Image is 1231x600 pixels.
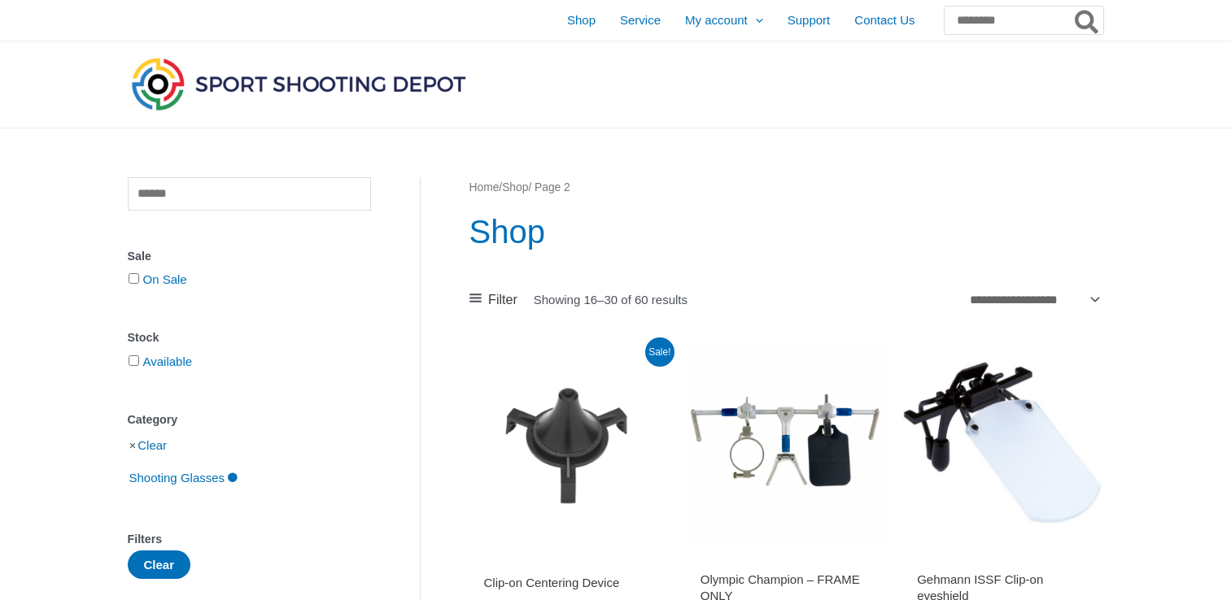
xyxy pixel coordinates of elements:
[469,177,1103,198] nav: Breadcrumb
[534,293,688,306] p: Showing 16–30 of 60 results
[488,288,517,312] span: Filter
[701,552,871,572] iframe: Customer reviews powered by Trustpilot
[143,354,193,368] a: Available
[469,288,517,312] a: Filter
[128,470,240,484] a: Shooting Glasses
[484,552,655,572] iframe: Customer reviews powered by Trustpilot
[645,337,674,367] span: Sale!
[128,528,371,551] div: Filters
[469,342,670,542] img: Clip-on Centering Device
[128,326,371,350] div: Stock
[128,408,371,432] div: Category
[128,245,371,268] div: Sale
[128,54,469,114] img: Sport Shooting Depot
[128,464,227,492] span: Shooting Glasses
[143,272,187,286] a: On Sale
[686,342,886,542] img: Olympic Champion
[964,287,1103,311] select: Shop order
[129,355,139,366] input: Available
[469,181,500,193] a: Home
[138,438,167,452] a: Clear
[129,273,139,284] input: On Sale
[1072,7,1103,34] button: Search
[469,209,1103,254] h1: Shop
[917,552,1088,572] iframe: Customer reviews powered by Trustpilot
[902,342,1102,542] img: ISSF Clip-on eyeshield
[502,181,528,193] a: Shop
[484,575,655,591] h2: Clip-on Centering Device
[484,575,655,597] a: Clip-on Centering Device
[128,550,191,579] button: Clear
